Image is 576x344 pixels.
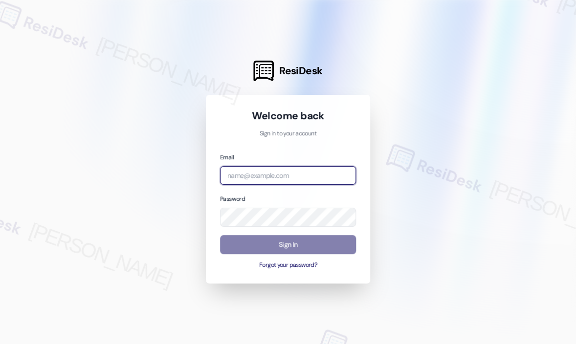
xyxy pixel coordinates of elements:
button: Forgot your password? [220,261,356,270]
img: ResiDesk Logo [253,61,274,81]
span: ResiDesk [279,64,323,78]
input: name@example.com [220,166,356,185]
h1: Welcome back [220,109,356,123]
p: Sign in to your account [220,129,356,138]
label: Password [220,195,245,203]
label: Email [220,153,234,161]
button: Sign In [220,235,356,254]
